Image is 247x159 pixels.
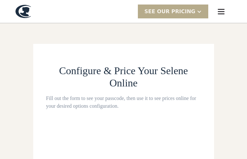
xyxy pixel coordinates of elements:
[59,65,188,89] span: Configure & Price Your Selene Online
[211,1,232,22] div: menu
[46,94,201,110] div: Fill out the form to see your passcode, then use it to see prices online for your desired options...
[138,5,208,18] div: SEE Our Pricing
[15,5,31,18] a: home
[144,8,195,15] div: SEE Our Pricing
